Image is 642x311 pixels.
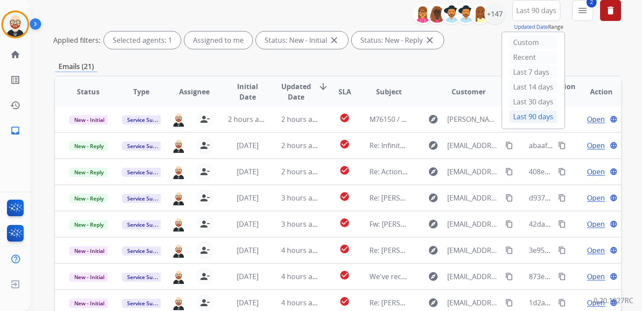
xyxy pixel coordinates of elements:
[428,297,438,308] mat-icon: explore
[509,80,557,93] div: Last 14 days
[122,273,172,282] span: Service Support
[172,269,186,284] img: agent-avatar
[10,75,21,85] mat-icon: list_alt
[10,125,21,136] mat-icon: inbox
[505,299,513,307] mat-icon: content_copy
[69,142,109,151] span: New - Reply
[447,114,500,124] span: [PERSON_NAME][EMAIL_ADDRESS][DOMAIN_NAME]
[587,219,605,229] span: Open
[514,24,548,31] button: Updated Date
[200,271,210,282] mat-icon: person_remove
[369,219,619,229] span: Fw: [PERSON_NAME] ** Contract ID: 08a3ec89-110d-4194-a6cf-6bd6e5c9fcd7
[104,31,181,49] div: Selected agents: 1
[509,36,557,49] div: Custom
[339,139,350,149] mat-icon: check_circle
[505,168,513,176] mat-icon: content_copy
[122,246,172,256] span: Service Support
[122,299,172,308] span: Service Support
[558,168,566,176] mat-icon: content_copy
[237,141,259,150] span: [DATE]
[428,219,438,229] mat-icon: explore
[610,115,618,123] mat-icon: language
[69,115,110,124] span: New - Initial
[237,272,259,281] span: [DATE]
[369,298,561,308] span: Re: [PERSON_NAME] has been shipped to you for servicing
[122,168,172,177] span: Service Support
[237,167,259,176] span: [DATE]
[447,166,500,177] span: [EMAIL_ADDRESS][DOMAIN_NAME]
[587,193,605,203] span: Open
[339,296,350,307] mat-icon: check_circle
[339,244,350,254] mat-icon: check_circle
[281,167,321,176] span: 2 hours ago
[505,220,513,228] mat-icon: content_copy
[577,5,588,16] mat-icon: menu
[587,114,605,124] span: Open
[425,35,435,45] mat-icon: close
[605,5,616,16] mat-icon: delete
[428,193,438,203] mat-icon: explore
[69,299,110,308] span: New - Initial
[318,81,328,92] mat-icon: arrow_downward
[610,220,618,228] mat-icon: language
[55,61,97,72] p: Emails (21)
[281,114,321,124] span: 2 hours ago
[369,245,542,255] span: Re: [PERSON_NAME] has been delivered for servicing
[558,194,566,202] mat-icon: content_copy
[587,271,605,282] span: Open
[200,166,210,177] mat-icon: person_remove
[428,166,438,177] mat-icon: explore
[179,86,210,97] span: Assignee
[509,110,557,123] div: Last 90 days
[428,114,438,124] mat-icon: explore
[172,295,186,310] img: agent-avatar
[352,31,444,49] div: Status: New - Reply
[447,297,500,308] span: [EMAIL_ADDRESS][DOMAIN_NAME]
[228,81,266,102] span: Initial Date
[172,138,186,153] img: agent-avatar
[256,31,348,49] div: Status: New - Initial
[558,220,566,228] mat-icon: content_copy
[558,142,566,149] mat-icon: content_copy
[447,193,500,203] span: [EMAIL_ADDRESS][DOMAIN_NAME]
[505,246,513,254] mat-icon: content_copy
[69,273,110,282] span: New - Initial
[200,245,210,256] mat-icon: person_remove
[200,140,210,151] mat-icon: person_remove
[329,35,339,45] mat-icon: close
[339,270,350,280] mat-icon: check_circle
[184,31,252,49] div: Assigned to me
[237,219,259,229] span: [DATE]
[447,140,500,151] span: [EMAIL_ADDRESS][DOMAIN_NAME]
[339,218,350,228] mat-icon: check_circle
[200,219,210,229] mat-icon: person_remove
[237,193,259,203] span: [DATE]
[69,220,109,229] span: New - Reply
[610,246,618,254] mat-icon: language
[505,142,513,149] mat-icon: content_copy
[10,49,21,60] mat-icon: home
[200,114,210,124] mat-icon: person_remove
[610,273,618,280] mat-icon: language
[587,297,605,308] span: Open
[69,168,109,177] span: New - Reply
[281,245,321,255] span: 4 hours ago
[509,95,557,108] div: Last 30 days
[200,193,210,203] mat-icon: person_remove
[338,86,351,97] span: SLA
[69,194,109,203] span: New - Reply
[558,246,566,254] mat-icon: content_copy
[505,194,513,202] mat-icon: content_copy
[122,220,172,229] span: Service Support
[587,140,605,151] span: Open
[428,271,438,282] mat-icon: explore
[447,245,500,256] span: [EMAIL_ADDRESS][DOMAIN_NAME]
[122,142,172,151] span: Service Support
[172,164,186,179] img: agent-avatar
[200,297,210,308] mat-icon: person_remove
[281,219,321,229] span: 3 hours ago
[281,298,321,308] span: 4 hours ago
[587,245,605,256] span: Open
[610,194,618,202] mat-icon: language
[447,271,500,282] span: [EMAIL_ADDRESS][DOMAIN_NAME]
